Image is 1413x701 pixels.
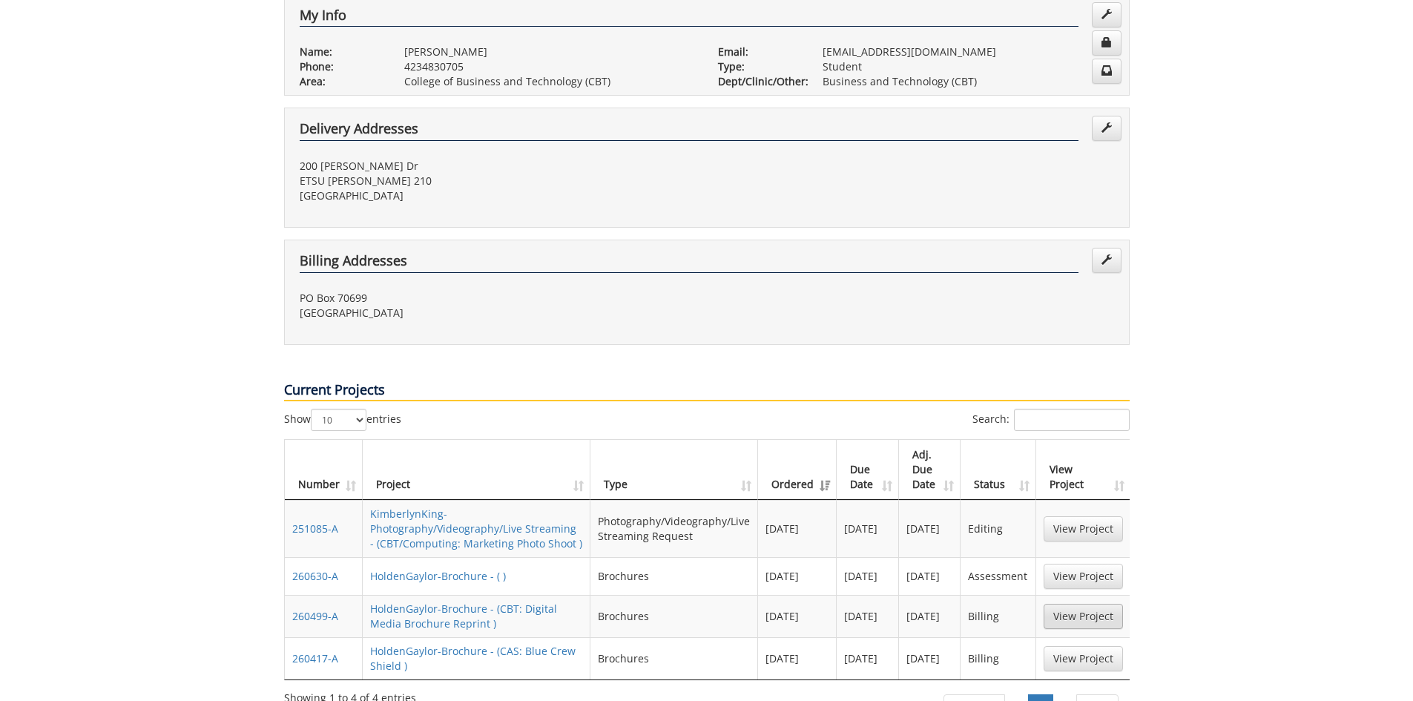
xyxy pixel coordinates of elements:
[590,440,758,500] th: Type: activate to sort column ascending
[899,637,961,679] td: [DATE]
[718,74,800,89] p: Dept/Clinic/Other:
[961,595,1035,637] td: Billing
[284,409,401,431] label: Show entries
[370,644,576,673] a: HoldenGaylor-Brochure - (CAS: Blue Crew Shield )
[292,651,338,665] a: 260417-A
[300,291,696,306] p: PO Box 70699
[300,159,696,174] p: 200 [PERSON_NAME] Dr
[1044,516,1123,542] a: View Project
[311,409,366,431] select: Showentries
[363,440,591,500] th: Project: activate to sort column ascending
[718,45,800,59] p: Email:
[758,440,837,500] th: Ordered: activate to sort column ascending
[961,557,1035,595] td: Assessment
[1092,30,1121,56] a: Change Password
[837,595,899,637] td: [DATE]
[292,569,338,583] a: 260630-A
[300,45,382,59] p: Name:
[837,500,899,557] td: [DATE]
[1092,59,1121,84] a: Change Communication Preferences
[1092,2,1121,27] a: Edit Info
[285,440,363,500] th: Number: activate to sort column ascending
[758,500,837,557] td: [DATE]
[837,557,899,595] td: [DATE]
[758,637,837,679] td: [DATE]
[370,507,582,550] a: KimberlynKing-Photography/Videography/Live Streaming - (CBT/Computing: Marketing Photo Shoot )
[961,500,1035,557] td: Editing
[590,500,758,557] td: Photography/Videography/Live Streaming Request
[758,557,837,595] td: [DATE]
[292,609,338,623] a: 260499-A
[370,569,506,583] a: HoldenGaylor-Brochure - ( )
[837,440,899,500] th: Due Date: activate to sort column ascending
[899,595,961,637] td: [DATE]
[404,74,696,89] p: College of Business and Technology (CBT)
[961,637,1035,679] td: Billing
[1092,116,1121,141] a: Edit Addresses
[758,595,837,637] td: [DATE]
[823,74,1114,89] p: Business and Technology (CBT)
[899,440,961,500] th: Adj. Due Date: activate to sort column ascending
[300,122,1078,141] h4: Delivery Addresses
[972,409,1130,431] label: Search:
[1036,440,1130,500] th: View Project: activate to sort column ascending
[404,45,696,59] p: [PERSON_NAME]
[404,59,696,74] p: 4234830705
[823,59,1114,74] p: Student
[961,440,1035,500] th: Status: activate to sort column ascending
[300,188,696,203] p: [GEOGRAPHIC_DATA]
[300,74,382,89] p: Area:
[1014,409,1130,431] input: Search:
[300,306,696,320] p: [GEOGRAPHIC_DATA]
[823,45,1114,59] p: [EMAIL_ADDRESS][DOMAIN_NAME]
[300,174,696,188] p: ETSU [PERSON_NAME] 210
[1044,604,1123,629] a: View Project
[837,637,899,679] td: [DATE]
[292,521,338,536] a: 251085-A
[370,602,557,631] a: HoldenGaylor-Brochure - (CBT: Digital Media Brochure Reprint )
[899,500,961,557] td: [DATE]
[590,637,758,679] td: Brochures
[300,59,382,74] p: Phone:
[590,595,758,637] td: Brochures
[899,557,961,595] td: [DATE]
[1044,646,1123,671] a: View Project
[718,59,800,74] p: Type:
[300,8,1078,27] h4: My Info
[284,381,1130,401] p: Current Projects
[300,254,1078,273] h4: Billing Addresses
[1044,564,1123,589] a: View Project
[590,557,758,595] td: Brochures
[1092,248,1121,273] a: Edit Addresses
